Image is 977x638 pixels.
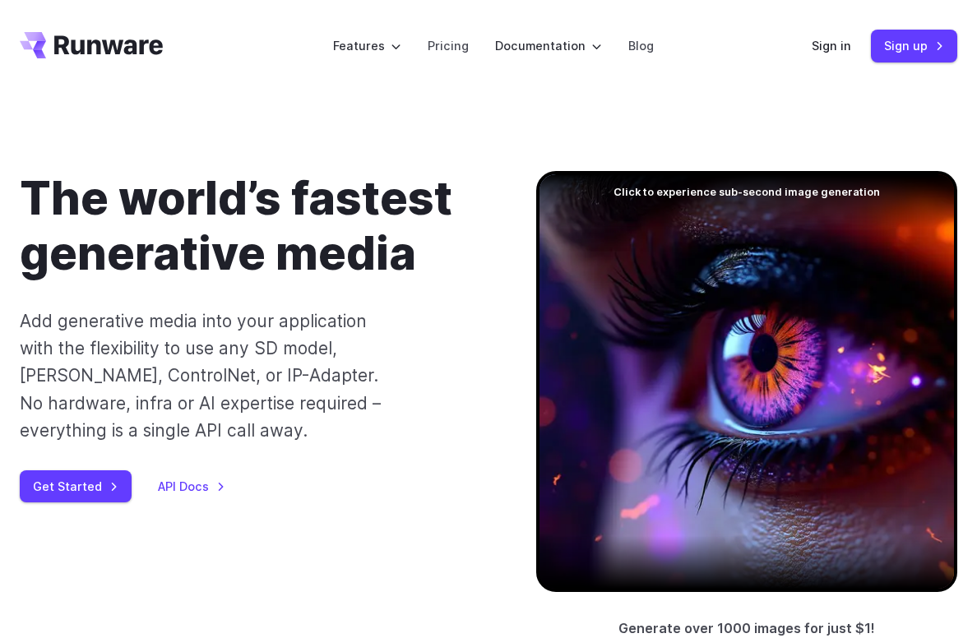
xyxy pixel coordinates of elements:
a: Pricing [428,36,469,55]
a: Get Started [20,470,132,502]
p: Add generative media into your application with the flexibility to use any SD model, [PERSON_NAME... [20,307,391,444]
a: Go to / [20,32,163,58]
label: Documentation [495,36,602,55]
a: Sign up [871,30,957,62]
a: Blog [628,36,654,55]
label: Features [333,36,401,55]
a: API Docs [158,477,225,496]
h1: The world’s fastest generative media [20,171,484,281]
a: Sign in [812,36,851,55]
